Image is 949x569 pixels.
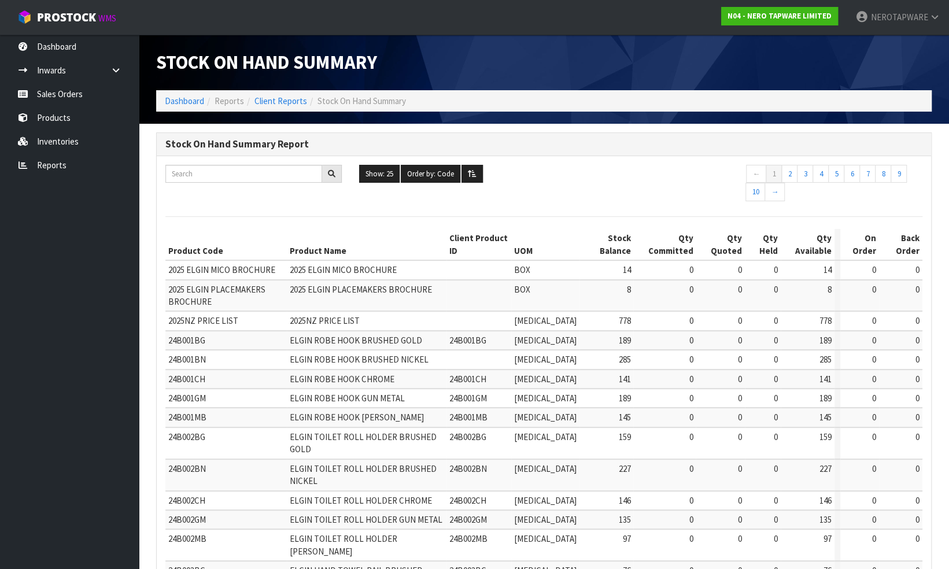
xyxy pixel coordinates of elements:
[449,374,486,385] span: 24B001CH
[872,431,876,442] span: 0
[514,284,530,295] span: BOX
[844,165,860,183] a: 6
[840,229,879,260] th: On Order
[875,165,891,183] a: 8
[449,393,487,404] span: 24B001GM
[618,463,630,474] span: 227
[891,165,907,183] a: 9
[819,335,832,346] span: 189
[819,463,832,474] span: 227
[168,495,205,506] span: 24B002CH
[514,315,577,326] span: [MEDICAL_DATA]
[290,533,397,556] span: ELGIN TOILET ROLL HOLDER [PERSON_NAME]
[819,412,832,423] span: 145
[618,374,630,385] span: 141
[797,165,813,183] a: 3
[215,95,244,106] span: Reports
[514,412,577,423] span: [MEDICAL_DATA]
[514,374,577,385] span: [MEDICAL_DATA]
[738,393,742,404] span: 0
[514,533,577,544] span: [MEDICAL_DATA]
[774,431,778,442] span: 0
[781,165,797,183] a: 2
[290,393,405,404] span: ELGIN ROBE HOOK GUN METAL
[738,533,742,544] span: 0
[819,393,832,404] span: 189
[872,374,876,385] span: 0
[915,284,920,295] span: 0
[765,183,785,201] a: →
[872,264,876,275] span: 0
[774,495,778,506] span: 0
[689,354,693,365] span: 0
[689,374,693,385] span: 0
[618,354,630,365] span: 285
[872,514,876,525] span: 0
[738,412,742,423] span: 0
[168,284,265,307] span: 2025 ELGIN PLACEMAKERS BROCHURE
[813,165,829,183] a: 4
[290,374,394,385] span: ELGIN ROBE HOOK CHROME
[879,229,922,260] th: Back Order
[168,431,205,442] span: 24B002BG
[287,229,446,260] th: Product Name
[915,335,920,346] span: 0
[290,431,437,455] span: ELGIN TOILET ROLL HOLDER BRUSHED GOLD
[165,229,287,260] th: Product Code
[689,463,693,474] span: 0
[828,165,844,183] a: 5
[738,431,742,442] span: 0
[774,533,778,544] span: 0
[915,374,920,385] span: 0
[915,431,920,442] span: 0
[633,229,696,260] th: Qty Committed
[168,264,275,275] span: 2025 ELGIN MICO BROCHURE
[168,354,206,365] span: 24B001BN
[872,412,876,423] span: 0
[872,354,876,365] span: 0
[98,13,116,24] small: WMS
[915,533,920,544] span: 0
[514,335,577,346] span: [MEDICAL_DATA]
[165,139,922,150] h3: Stock On Hand Summary Report
[689,335,693,346] span: 0
[618,514,630,525] span: 135
[824,533,832,544] span: 97
[745,229,781,260] th: Qty Held
[774,284,778,295] span: 0
[514,393,577,404] span: [MEDICAL_DATA]
[774,463,778,474] span: 0
[168,463,206,474] span: 24B002BN
[514,431,577,442] span: [MEDICAL_DATA]
[401,165,460,183] button: Order by: Code
[626,284,630,295] span: 8
[618,315,630,326] span: 778
[514,514,577,525] span: [MEDICAL_DATA]
[774,315,778,326] span: 0
[290,315,360,326] span: 2025NZ PRICE LIST
[819,495,832,506] span: 146
[781,229,834,260] th: Qty Available
[359,165,400,183] button: Show: 25
[872,463,876,474] span: 0
[290,354,429,365] span: ELGIN ROBE HOOK BRUSHED NICKEL
[514,495,577,506] span: [MEDICAL_DATA]
[514,463,577,474] span: [MEDICAL_DATA]
[449,463,487,474] span: 24B002BN
[774,335,778,346] span: 0
[689,533,693,544] span: 0
[872,335,876,346] span: 0
[746,165,922,204] nav: Page navigation
[689,284,693,295] span: 0
[579,229,634,260] th: Stock Balance
[514,354,577,365] span: [MEDICAL_DATA]
[449,495,486,506] span: 24B002CH
[915,412,920,423] span: 0
[290,284,432,295] span: 2025 ELGIN PLACEMAKERS BROCHURE
[738,463,742,474] span: 0
[290,264,397,275] span: 2025 ELGIN MICO BROCHURE
[290,514,442,525] span: ELGIN TOILET ROLL HOLDER GUN METAL
[622,533,630,544] span: 97
[872,315,876,326] span: 0
[872,495,876,506] span: 0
